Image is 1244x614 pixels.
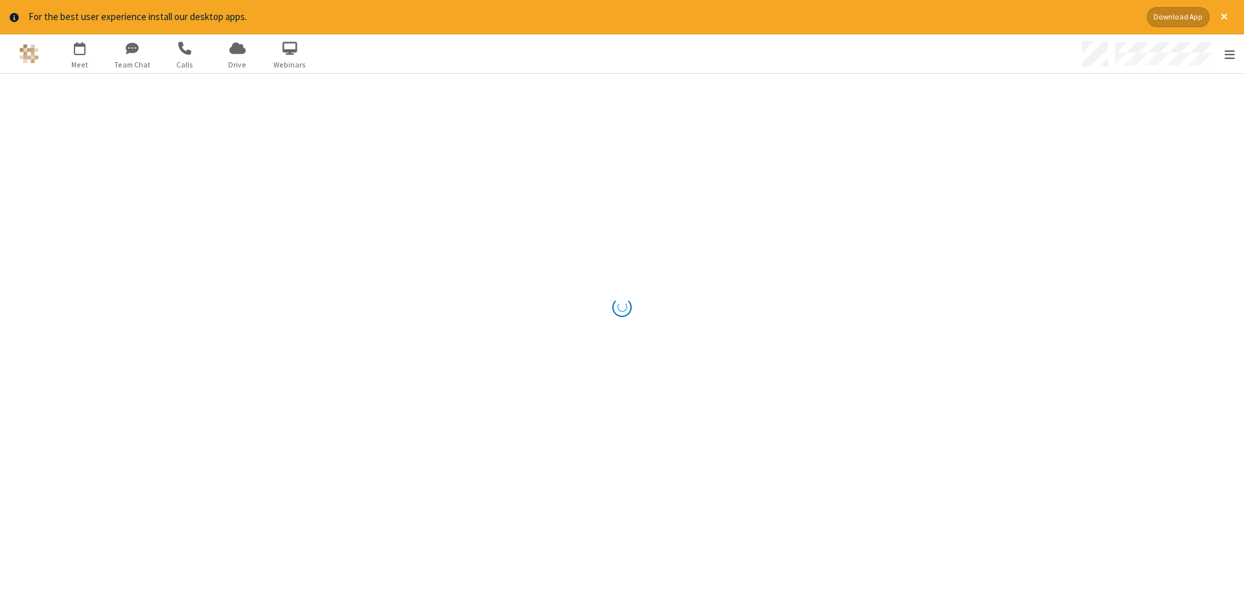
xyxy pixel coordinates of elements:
img: QA Selenium DO NOT DELETE OR CHANGE [19,44,39,64]
span: Drive [213,59,262,71]
div: For the best user experience install our desktop apps. [29,10,1137,25]
span: Webinars [266,59,314,71]
button: Close alert [1214,7,1234,27]
span: Team Chat [108,59,157,71]
span: Calls [161,59,209,71]
span: Meet [56,59,104,71]
button: Download App [1147,7,1210,27]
